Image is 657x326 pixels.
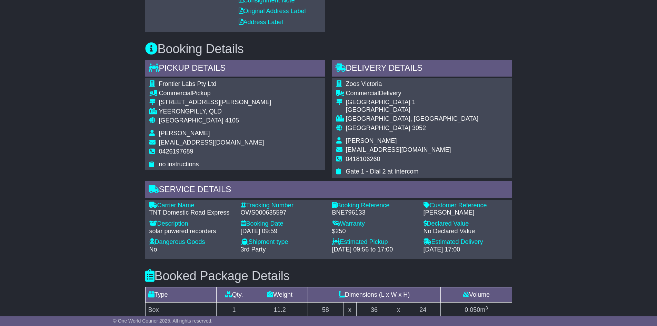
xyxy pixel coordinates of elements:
[149,202,234,209] div: Carrier Name
[424,238,508,246] div: Estimated Delivery
[332,60,512,78] div: Delivery Details
[441,287,512,302] td: Volume
[239,8,306,14] a: Original Address Label
[159,117,223,124] span: [GEOGRAPHIC_DATA]
[241,209,325,217] div: OWS000635597
[241,238,325,246] div: Shipment type
[159,139,264,146] span: [EMAIL_ADDRESS][DOMAIN_NAME]
[412,125,426,131] span: 3052
[145,269,512,283] h3: Booked Package Details
[145,181,512,200] div: Service Details
[441,302,512,317] td: m
[159,80,217,87] span: Frontier Labs Pty Ltd
[159,99,271,106] div: [STREET_ADDRESS][PERSON_NAME]
[356,302,392,317] td: 36
[241,246,266,253] span: 3rd Party
[159,161,199,168] span: no instructions
[241,228,325,235] div: [DATE] 09:59
[145,287,216,302] td: Type
[465,306,480,313] span: 0.050
[346,115,479,123] div: [GEOGRAPHIC_DATA], [GEOGRAPHIC_DATA]
[145,302,216,317] td: Box
[252,287,308,302] td: Weight
[346,125,410,131] span: [GEOGRAPHIC_DATA]
[485,305,488,310] sup: 3
[346,80,382,87] span: Zoos Victoria
[424,246,508,254] div: [DATE] 17:00
[424,202,508,209] div: Customer Reference
[332,220,417,228] div: Warranty
[405,302,441,317] td: 24
[308,302,343,317] td: 58
[225,117,239,124] span: 4105
[346,146,451,153] span: [EMAIL_ADDRESS][DOMAIN_NAME]
[332,202,417,209] div: Booking Reference
[424,220,508,228] div: Declared Value
[149,220,234,228] div: Description
[239,19,283,26] a: Address Label
[216,287,252,302] td: Qty.
[159,108,271,116] div: YEERONGPILLY, QLD
[159,90,192,97] span: Commercial
[149,246,157,253] span: No
[343,302,356,317] td: x
[332,238,417,246] div: Estimated Pickup
[392,302,405,317] td: x
[159,148,193,155] span: 0426197689
[241,202,325,209] div: Tracking Number
[332,228,417,235] div: $250
[241,220,325,228] div: Booking Date
[346,137,397,144] span: [PERSON_NAME]
[332,209,417,217] div: BNE796133
[346,106,479,114] div: [GEOGRAPHIC_DATA]
[113,318,213,324] span: © One World Courier 2025. All rights reserved.
[332,246,417,254] div: [DATE] 09:56 to 17:00
[308,287,441,302] td: Dimensions (L x W x H)
[159,90,271,97] div: Pickup
[149,228,234,235] div: solar powered recorders
[346,90,479,97] div: Delivery
[346,168,419,175] span: Gate 1 - Dial 2 at Intercom
[346,90,379,97] span: Commercial
[145,60,325,78] div: Pickup Details
[149,238,234,246] div: Dangerous Goods
[424,209,508,217] div: [PERSON_NAME]
[216,302,252,317] td: 1
[252,302,308,317] td: 11.2
[424,228,508,235] div: No Declared Value
[346,156,380,162] span: 0418106260
[159,130,210,137] span: [PERSON_NAME]
[145,42,512,56] h3: Booking Details
[346,99,479,106] div: [GEOGRAPHIC_DATA] 1
[149,209,234,217] div: TNT Domestic Road Express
